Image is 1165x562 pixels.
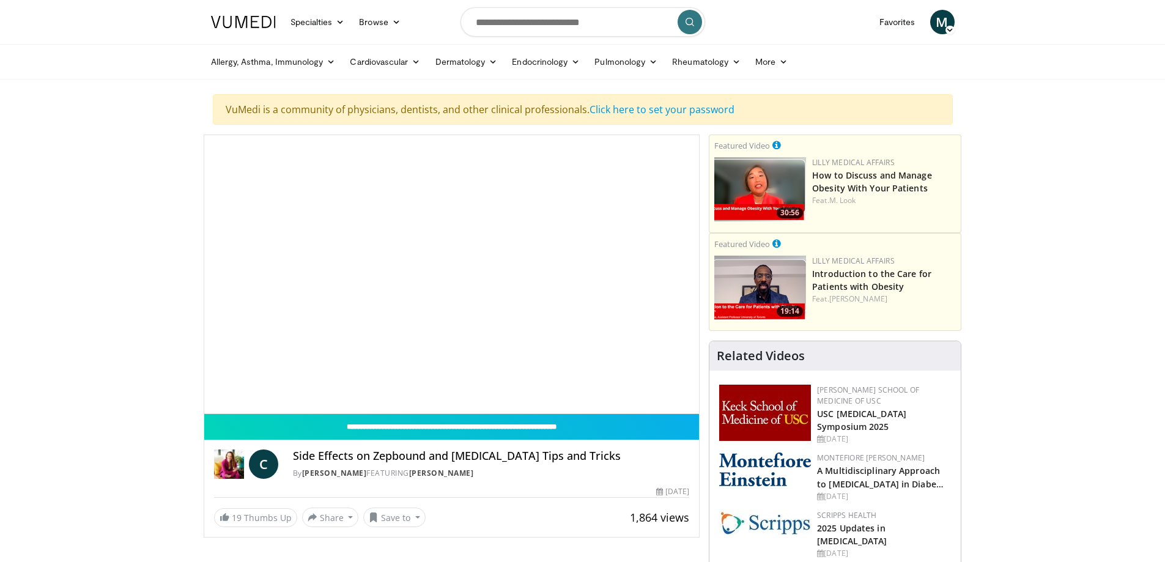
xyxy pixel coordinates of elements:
[812,294,956,305] div: Feat.
[249,449,278,479] a: C
[777,306,803,317] span: 19:14
[777,207,803,218] span: 30:56
[812,157,895,168] a: Lilly Medical Affairs
[817,408,906,432] a: USC [MEDICAL_DATA] Symposium 2025
[302,468,367,478] a: [PERSON_NAME]
[302,508,359,527] button: Share
[293,449,689,463] h4: Side Effects on Zepbound and [MEDICAL_DATA] Tips and Tricks
[829,294,887,304] a: [PERSON_NAME]
[428,50,505,74] a: Dermatology
[812,169,932,194] a: How to Discuss and Manage Obesity With Your Patients
[665,50,748,74] a: Rheumatology
[817,385,919,406] a: [PERSON_NAME] School of Medicine of USC
[817,522,887,547] a: 2025 Updates in [MEDICAL_DATA]
[214,508,297,527] a: 19 Thumbs Up
[363,508,426,527] button: Save to
[714,256,806,320] img: acc2e291-ced4-4dd5-b17b-d06994da28f3.png.150x105_q85_crop-smart_upscale.png
[817,453,925,463] a: Montefiore [PERSON_NAME]
[812,268,931,292] a: Introduction to the Care for Patients with Obesity
[717,349,805,363] h4: Related Videos
[719,510,811,535] img: c9f2b0b7-b02a-4276-a72a-b0cbb4230bc1.jpg.150x105_q85_autocrop_double_scale_upscale_version-0.2.jpg
[812,256,895,266] a: Lilly Medical Affairs
[817,465,944,489] a: A Multidisciplinary Approach to [MEDICAL_DATA] in Diabe…
[817,510,876,520] a: Scripps Health
[293,468,689,479] div: By FEATURING
[656,486,689,497] div: [DATE]
[214,449,244,479] img: Dr. Carolynn Francavilla
[748,50,795,74] a: More
[283,10,352,34] a: Specialties
[409,468,474,478] a: [PERSON_NAME]
[460,7,705,37] input: Search topics, interventions
[211,16,276,28] img: VuMedi Logo
[930,10,955,34] a: M
[817,434,951,445] div: [DATE]
[714,256,806,320] a: 19:14
[213,94,953,125] div: VuMedi is a community of physicians, dentists, and other clinical professionals.
[630,510,689,525] span: 1,864 views
[204,50,343,74] a: Allergy, Asthma, Immunology
[829,195,856,205] a: M. Look
[590,103,734,116] a: Click here to set your password
[232,512,242,523] span: 19
[719,385,811,441] img: 7b941f1f-d101-407a-8bfa-07bd47db01ba.png.150x105_q85_autocrop_double_scale_upscale_version-0.2.jpg
[204,135,700,414] video-js: Video Player
[817,548,951,559] div: [DATE]
[714,140,770,151] small: Featured Video
[817,491,951,502] div: [DATE]
[714,157,806,221] img: c98a6a29-1ea0-4bd5-8cf5-4d1e188984a7.png.150x105_q85_crop-smart_upscale.png
[352,10,408,34] a: Browse
[342,50,427,74] a: Cardiovascular
[587,50,665,74] a: Pulmonology
[505,50,587,74] a: Endocrinology
[714,157,806,221] a: 30:56
[872,10,923,34] a: Favorites
[719,453,811,486] img: b0142b4c-93a1-4b58-8f91-5265c282693c.png.150x105_q85_autocrop_double_scale_upscale_version-0.2.png
[812,195,956,206] div: Feat.
[714,238,770,250] small: Featured Video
